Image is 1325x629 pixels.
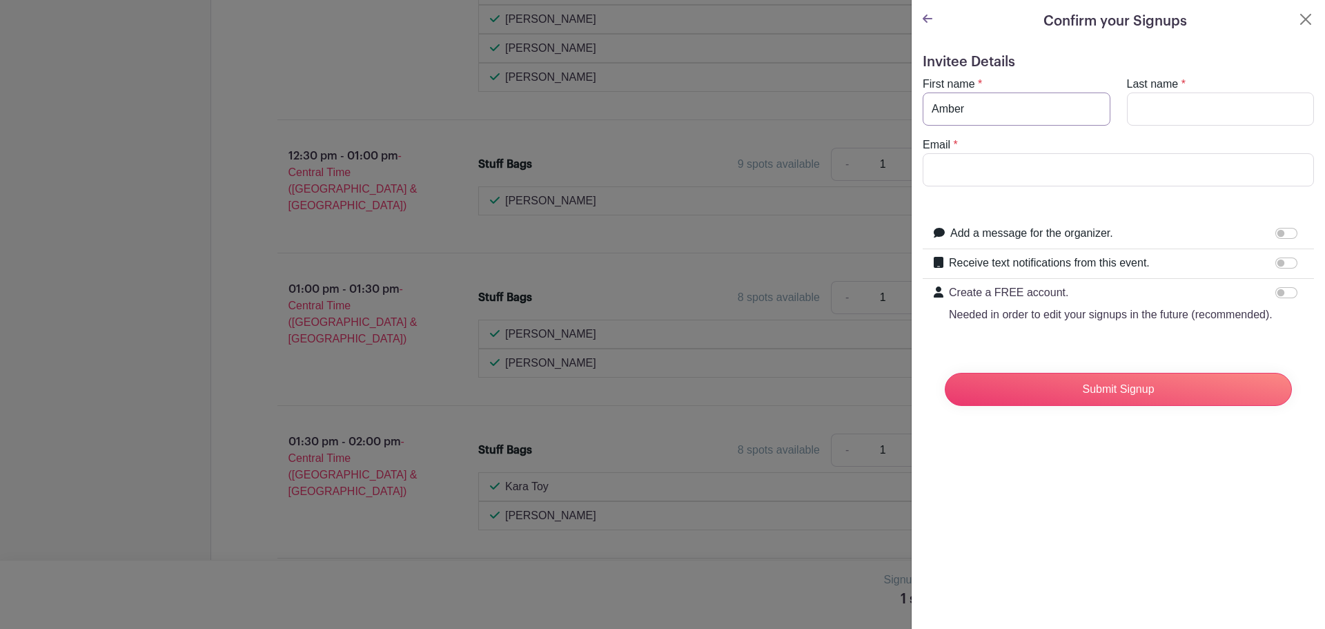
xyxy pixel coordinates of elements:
[1043,11,1187,32] h5: Confirm your Signups
[923,54,1314,70] h5: Invitee Details
[945,373,1292,406] input: Submit Signup
[949,307,1273,323] p: Needed in order to edit your signups in the future (recommended).
[949,284,1273,301] p: Create a FREE account.
[1297,11,1314,28] button: Close
[923,137,950,153] label: Email
[1127,76,1179,93] label: Last name
[949,255,1150,271] label: Receive text notifications from this event.
[923,76,975,93] label: First name
[950,225,1113,242] label: Add a message for the organizer.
